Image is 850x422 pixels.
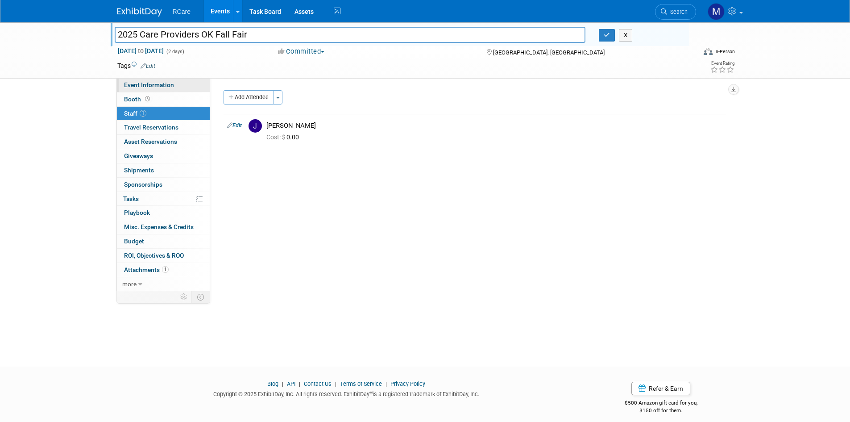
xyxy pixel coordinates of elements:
span: Cost: $ [266,134,286,141]
button: Committed [275,47,328,56]
a: Budget [117,234,210,248]
button: Add Attendee [224,90,274,104]
div: Event Rating [710,61,734,66]
a: Travel Reservations [117,121,210,134]
img: Format-Inperson.png [704,48,713,55]
span: Travel Reservations [124,124,178,131]
div: In-Person [714,48,735,55]
a: Giveaways [117,149,210,163]
span: [GEOGRAPHIC_DATA], [GEOGRAPHIC_DATA] [493,49,605,56]
a: Blog [267,380,278,387]
span: Search [667,8,688,15]
span: ROI, Objectives & ROO [124,252,184,259]
span: 1 [140,110,146,117]
a: API [287,380,295,387]
a: Asset Reservations [117,135,210,149]
span: | [280,380,286,387]
div: Event Format [643,46,735,60]
td: Personalize Event Tab Strip [176,291,192,303]
div: $150 off for them. [589,407,733,414]
div: $500 Amazon gift card for you, [589,393,733,414]
span: Attachments [124,266,169,273]
a: Terms of Service [340,380,382,387]
a: Attachments1 [117,263,210,277]
a: Shipments [117,163,210,177]
a: Event Information [117,78,210,92]
span: more [122,280,137,288]
span: [DATE] [DATE] [117,47,164,55]
span: Staff [124,110,146,117]
span: Booth [124,96,152,103]
a: Privacy Policy [390,380,425,387]
span: RCare [173,8,191,15]
img: Mila Vasquez [708,3,725,20]
a: Search [655,4,696,20]
a: Tasks [117,192,210,206]
span: Playbook [124,209,150,216]
img: J.jpg [249,119,262,133]
a: Edit [227,122,242,129]
button: X [619,29,633,42]
a: Booth [117,92,210,106]
span: 1 [162,266,169,273]
a: Playbook [117,206,210,220]
a: Refer & Earn [631,382,690,395]
span: to [137,47,145,54]
span: Asset Reservations [124,138,177,145]
td: Toggle Event Tabs [191,291,210,303]
div: [PERSON_NAME] [266,121,723,130]
span: | [383,380,389,387]
span: Booth not reserved yet [143,96,152,102]
sup: ® [369,390,373,395]
span: Event Information [124,81,174,88]
a: more [117,277,210,291]
span: | [297,380,303,387]
span: Shipments [124,167,154,174]
a: ROI, Objectives & ROO [117,249,210,263]
div: Copyright © 2025 ExhibitDay, Inc. All rights reserved. ExhibitDay is a registered trademark of Ex... [117,388,576,398]
span: | [333,380,339,387]
span: Budget [124,238,144,245]
span: 0.00 [266,134,303,141]
span: Tasks [123,195,139,202]
a: Misc. Expenses & Credits [117,220,210,234]
a: Sponsorships [117,178,210,192]
span: Misc. Expenses & Credits [124,223,194,230]
span: Giveaways [124,152,153,159]
a: Edit [141,63,155,69]
img: ExhibitDay [117,8,162,17]
a: Contact Us [304,380,332,387]
span: Sponsorships [124,181,162,188]
a: Staff1 [117,107,210,121]
span: (2 days) [166,49,184,54]
td: Tags [117,61,155,70]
